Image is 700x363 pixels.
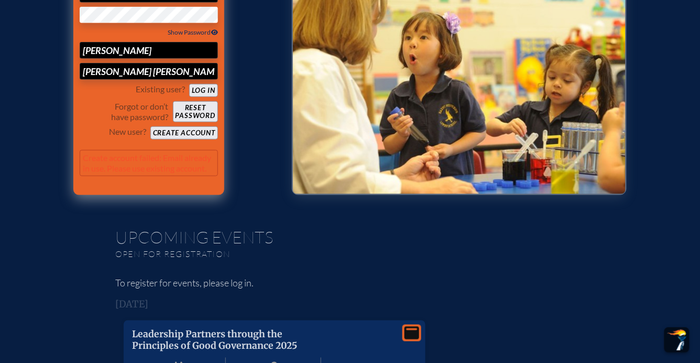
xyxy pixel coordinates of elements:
[132,329,297,352] span: Leadership Partners through the Principles of Good Governance 2025
[664,327,690,353] button: Scroll Top
[136,84,185,94] p: Existing user?
[150,126,218,140] button: Create account
[115,276,585,290] p: To register for events, please log in.
[115,300,585,310] h3: [DATE]
[168,28,218,36] span: Show Password
[173,101,218,122] button: Resetpassword
[115,249,392,259] p: Open for registration
[109,126,146,137] p: New user?
[80,42,218,59] input: First Name
[80,101,169,122] p: Forgot or don’t have password?
[80,150,218,176] p: Create account failed: Email already in use. Please use existing account.
[115,229,585,245] h1: Upcoming Events
[189,84,218,97] button: Log in
[666,329,687,350] img: To the top
[80,63,218,80] input: Last Name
